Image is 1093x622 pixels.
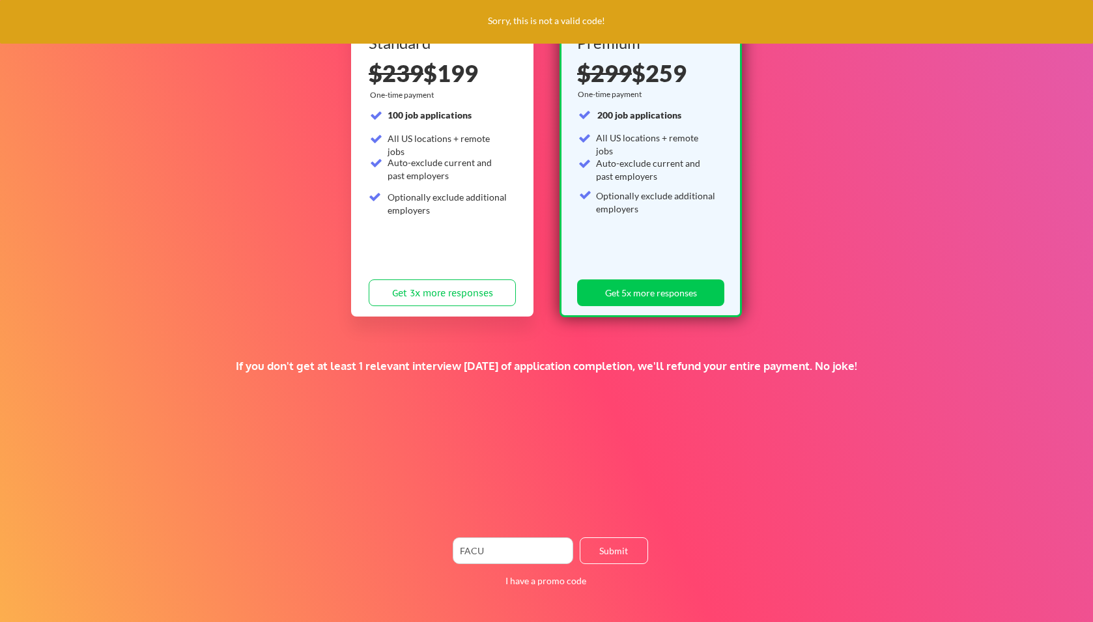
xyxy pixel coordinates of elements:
[498,573,594,589] button: I have a promo code
[596,132,717,157] div: All US locations + remote jobs
[453,537,573,564] input: Enter your code
[596,190,717,215] div: Optionally exclude additional employers
[597,109,681,120] strong: 200 job applications
[370,90,438,100] div: One-time payment
[596,157,717,182] div: Auto-exclude current and past employers
[369,61,516,85] div: $199
[577,59,632,87] s: $299
[388,191,508,216] div: Optionally exclude additional employers
[388,132,508,158] div: All US locations + remote jobs
[580,537,648,564] button: Submit
[577,279,724,306] button: Get 5x more responses
[226,359,867,373] div: If you don't get at least 1 relevant interview [DATE] of application completion, we'll refund you...
[369,59,423,87] s: $239
[388,156,508,182] div: Auto-exclude current and past employers
[369,35,511,51] div: Standard
[369,279,516,306] button: Get 3x more responses
[577,61,720,85] div: $259
[578,89,646,100] div: One-time payment
[388,109,472,120] strong: 100 job applications
[577,35,720,51] div: Premium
